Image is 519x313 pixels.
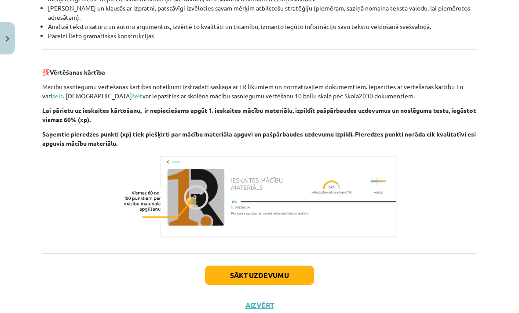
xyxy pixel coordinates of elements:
[48,31,477,40] li: Pareizi lieto gramatiskās konstrukcijas
[50,68,105,76] b: Vērtēšanas kārtība
[132,92,143,100] a: šeit
[243,301,276,309] button: Aizvērt
[205,266,314,285] button: Sākt uzdevumu
[42,82,477,101] p: Mācību sasniegumu vērtēšanas kārtības noteikumi izstrādāti saskaņā ar LR likumiem un normatīvajie...
[42,58,477,77] p: 💯
[42,130,476,147] b: Saņemtie pieredzes punkti (xp) tiek piešķirti par mācību materiāla apguvi un pašpārbaudes uzdevum...
[48,22,477,31] li: Analizē tekstu saturu un autoru argumentus, izvērtē to kvalitāti un ticamību, izmanto iegūto info...
[48,4,477,22] li: [PERSON_NAME] un klausās ar izpratni, patstāvīgi izvēloties savam mērķim atbilstošu stratēģiju (p...
[6,36,9,42] img: icon-close-lesson-0947bae3869378f0d4975bcd49f059093ad1ed9edebbc8119c70593378902aed.svg
[42,106,476,123] b: Lai pārietu uz ieskaites kārtošanu, ir nepieciešams apgūt 1. ieskaites mācību materiālu, izpildīt...
[52,92,63,100] a: šeit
